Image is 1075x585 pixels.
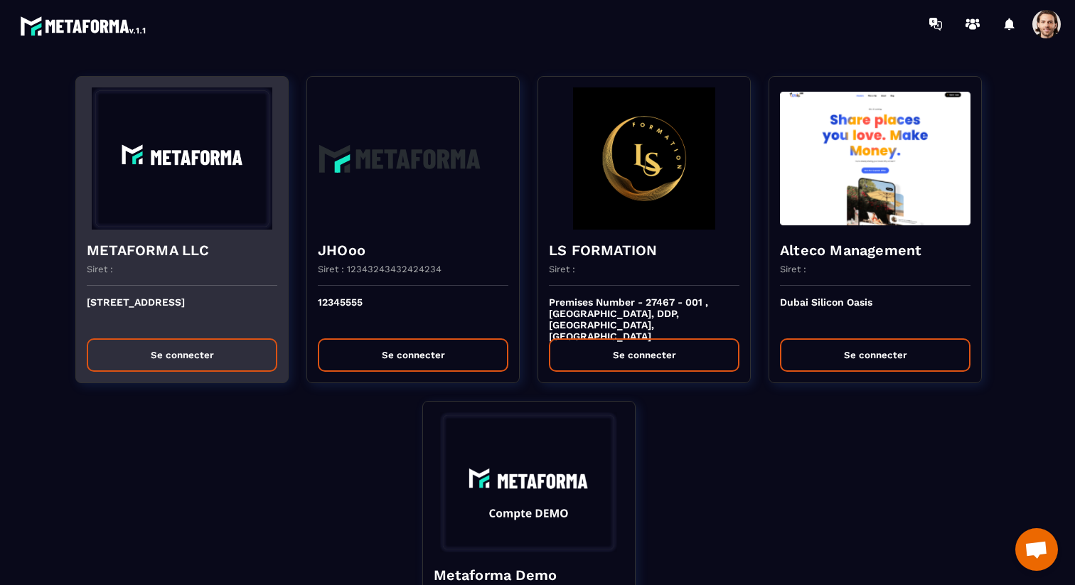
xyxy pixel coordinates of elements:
[549,87,739,230] img: funnel-background
[318,296,508,328] p: 12345555
[318,338,508,372] button: Se connecter
[549,338,739,372] button: Se connecter
[549,296,739,328] p: Premises Number - 27467 - 001 , [GEOGRAPHIC_DATA], DDP, [GEOGRAPHIC_DATA], [GEOGRAPHIC_DATA]
[780,338,970,372] button: Se connecter
[87,296,277,328] p: [STREET_ADDRESS]
[1015,528,1058,571] div: Ouvrir le chat
[20,13,148,38] img: logo
[780,240,970,260] h4: Alteco Management
[434,412,624,554] img: funnel-background
[780,264,806,274] p: Siret :
[87,240,277,260] h4: METAFORMA LLC
[87,87,277,230] img: funnel-background
[549,264,575,274] p: Siret :
[780,87,970,230] img: funnel-background
[87,338,277,372] button: Se connecter
[318,87,508,230] img: funnel-background
[87,264,113,274] p: Siret :
[318,240,508,260] h4: JHOoo
[434,565,624,585] h4: Metaforma Demo
[549,240,739,260] h4: LS FORMATION
[780,296,970,328] p: Dubai Silicon Oasis
[318,264,442,274] p: Siret : 12343243432424234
